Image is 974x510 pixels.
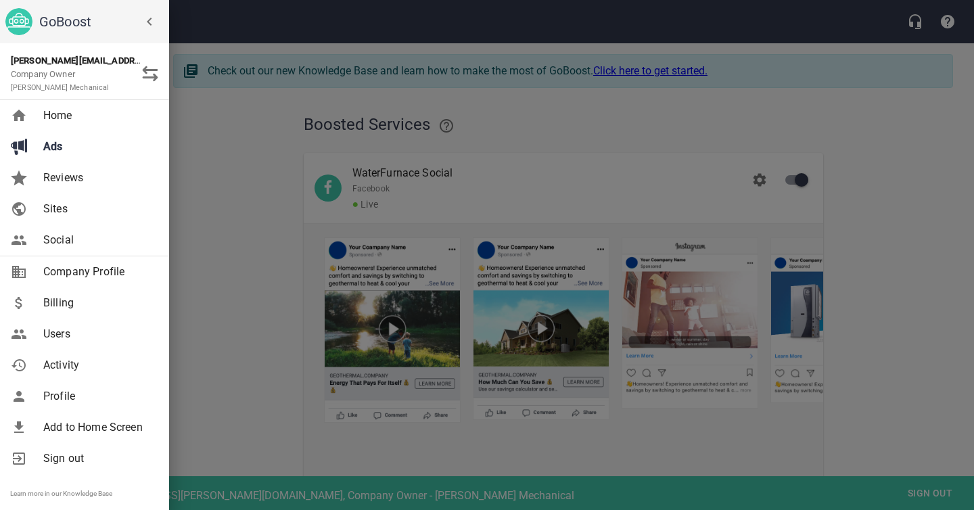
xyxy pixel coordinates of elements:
[43,357,153,373] span: Activity
[43,450,153,467] span: Sign out
[43,108,153,124] span: Home
[39,11,164,32] h6: GoBoost
[43,295,153,311] span: Billing
[5,8,32,35] img: go_boost_head.png
[43,388,153,404] span: Profile
[43,139,153,155] span: Ads
[134,57,166,90] button: Switch Role
[11,69,109,93] span: Company Owner
[43,170,153,186] span: Reviews
[11,83,109,92] small: [PERSON_NAME] Mechanical
[43,264,153,280] span: Company Profile
[43,232,153,248] span: Social
[11,55,290,66] strong: [PERSON_NAME][EMAIL_ADDRESS][PERSON_NAME][DOMAIN_NAME]
[43,419,153,436] span: Add to Home Screen
[43,326,153,342] span: Users
[10,490,112,497] a: Learn more in our Knowledge Base
[43,201,153,217] span: Sites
